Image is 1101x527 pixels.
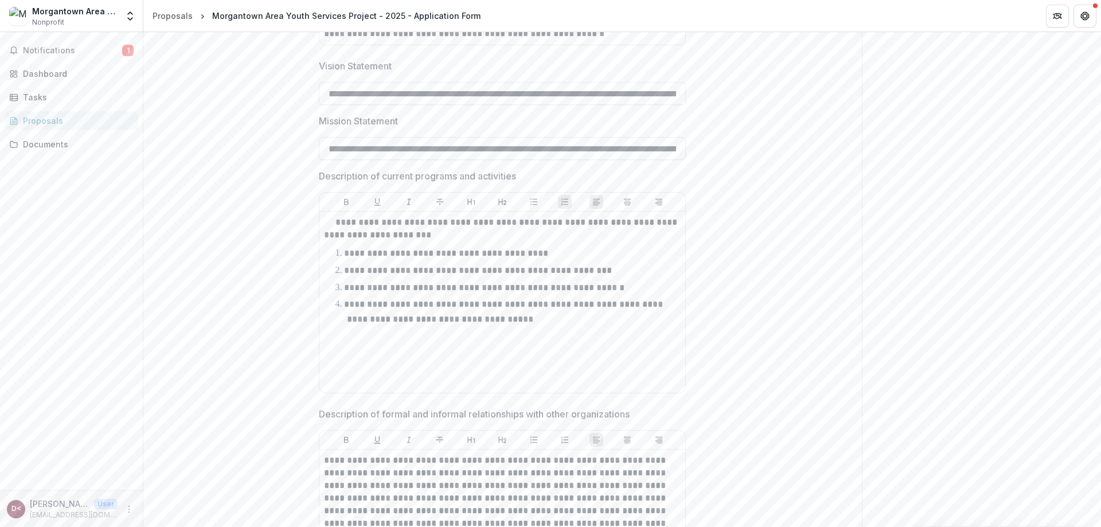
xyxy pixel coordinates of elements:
[370,195,384,209] button: Underline
[319,169,516,183] p: Description of current programs and activities
[122,502,136,516] button: More
[652,433,666,447] button: Align Right
[652,195,666,209] button: Align Right
[319,407,630,421] p: Description of formal and informal relationships with other organizations
[11,505,21,513] div: Danny Trejo <maysp160@gmail.com>
[402,433,416,447] button: Italicize
[5,111,138,130] a: Proposals
[370,433,384,447] button: Underline
[527,433,541,447] button: Bullet List
[495,433,509,447] button: Heading 2
[433,195,447,209] button: Strike
[319,59,392,73] p: Vision Statement
[122,45,134,56] span: 1
[32,5,118,17] div: Morgantown Area Youth Services Project
[212,10,481,22] div: Morgantown Area Youth Services Project - 2025 - Application Form
[589,433,603,447] button: Align Left
[527,195,541,209] button: Bullet List
[94,499,118,509] p: User
[620,433,634,447] button: Align Center
[1046,5,1069,28] button: Partners
[148,7,485,24] nav: breadcrumb
[319,114,398,128] p: Mission Statement
[9,7,28,25] img: Morgantown Area Youth Services Project
[339,433,353,447] button: Bold
[32,17,64,28] span: Nonprofit
[30,498,89,510] p: [PERSON_NAME] <[EMAIL_ADDRESS][DOMAIN_NAME]>
[23,91,129,103] div: Tasks
[23,68,129,80] div: Dashboard
[5,64,138,83] a: Dashboard
[464,433,478,447] button: Heading 1
[1073,5,1096,28] button: Get Help
[558,433,572,447] button: Ordered List
[153,10,193,22] div: Proposals
[30,510,118,520] p: [EMAIL_ADDRESS][DOMAIN_NAME]
[464,195,478,209] button: Heading 1
[433,433,447,447] button: Strike
[122,5,138,28] button: Open entity switcher
[5,41,138,60] button: Notifications1
[23,115,129,127] div: Proposals
[495,195,509,209] button: Heading 2
[5,88,138,107] a: Tasks
[620,195,634,209] button: Align Center
[339,195,353,209] button: Bold
[5,135,138,154] a: Documents
[148,7,197,24] a: Proposals
[402,195,416,209] button: Italicize
[23,138,129,150] div: Documents
[558,195,572,209] button: Ordered List
[589,195,603,209] button: Align Left
[23,46,122,56] span: Notifications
